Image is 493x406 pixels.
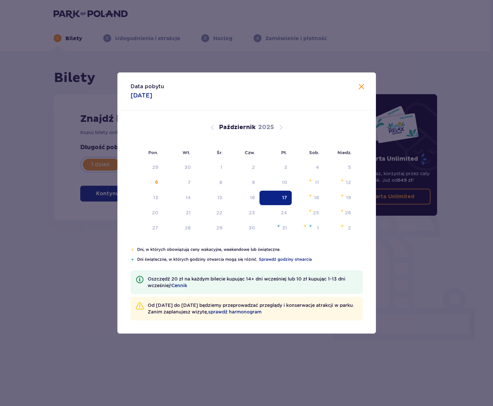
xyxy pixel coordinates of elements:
[340,178,344,182] img: Pomarańczowa gwiazdka
[163,160,195,175] td: Data niedostępna. wtorek, 30 września 2025
[259,221,292,235] td: piątek, 31 października 2025
[324,160,356,175] td: Data niedostępna. niedziela, 5 października 2025
[282,194,287,201] div: 17
[308,224,312,228] img: Niebieska gwiazdka
[292,176,324,190] td: sobota, 11 października 2025
[324,206,356,220] td: niedziela, 26 października 2025
[131,92,152,99] p: [DATE]
[148,302,357,315] p: Od [DATE] do [DATE] będziemy przeprowadzać przeglądy i konserwacje atrakcji w parku. Zanim zaplan...
[195,160,227,175] td: Data niedostępna. środa, 1 października 2025
[131,176,163,190] td: poniedziałek, 6 października 2025
[340,209,344,213] img: Pomarańczowa gwiazdka
[249,209,255,216] div: 23
[152,225,158,231] div: 27
[171,282,187,289] a: Cennik
[346,194,351,201] div: 19
[348,164,351,171] div: 5
[308,209,312,213] img: Pomarańczowa gwiazdka
[137,257,363,262] p: Dni świąteczne, w których godziny otwarcia mogą się różnić.
[163,191,195,205] td: wtorek, 14 października 2025
[258,123,274,131] p: 2025
[308,194,312,198] img: Pomarańczowa gwiazdka
[249,225,255,231] div: 30
[219,179,222,186] div: 8
[131,206,163,220] td: poniedziałek, 20 października 2025
[219,123,256,131] p: Październik
[292,160,324,175] td: Data niedostępna. sobota, 4 października 2025
[227,206,259,220] td: czwartek, 23 października 2025
[216,225,222,231] div: 29
[131,248,135,252] img: Pomarańczowa gwiazdka
[259,206,292,220] td: piątek, 24 października 2025
[227,160,259,175] td: Data niedostępna. czwartek, 2 października 2025
[292,206,324,220] td: sobota, 25 października 2025
[324,221,356,235] td: niedziela, 2 listopada 2025
[303,224,307,228] img: Pomarańczowa gwiazdka
[148,276,357,289] p: Oszczędź 20 zł na każdym bilecie kupując 14+ dni wcześniej lub 10 zł kupując 1-13 dni wcześniej!
[282,179,287,186] div: 10
[220,164,222,171] div: 1
[185,225,191,231] div: 28
[188,179,191,186] div: 7
[209,123,216,131] button: Poprzedni miesiąc
[317,225,319,231] div: 1
[163,176,195,190] td: wtorek, 7 października 2025
[195,191,227,205] td: środa, 15 października 2025
[308,178,312,182] img: Pomarańczowa gwiazdka
[314,194,319,201] div: 18
[259,160,292,175] td: Data niedostępna. piątek, 3 października 2025
[186,209,191,216] div: 21
[131,160,163,175] td: Data niedostępna. poniedziałek, 29 września 2025
[277,224,281,228] img: Niebieska gwiazdka
[282,225,287,231] div: 31
[208,309,261,315] a: sprawdź harmonogram
[259,191,292,205] td: Data zaznaczona. piątek, 17 października 2025
[345,209,351,216] div: 26
[252,164,255,171] div: 2
[131,83,164,90] p: Data pobytu
[155,179,158,186] div: 6
[337,150,352,155] small: Niedz.
[259,257,312,262] a: Sprawdź godziny otwarcia
[217,150,223,155] small: Śr.
[217,194,222,201] div: 15
[324,191,356,205] td: niedziela, 19 października 2025
[292,191,324,205] td: sobota, 18 października 2025
[195,221,227,235] td: środa, 29 października 2025
[153,194,158,201] div: 13
[281,209,287,216] div: 24
[131,257,135,261] img: Niebieska gwiazdka
[152,209,158,216] div: 20
[340,224,344,228] img: Pomarańczowa gwiazdka
[131,191,163,205] td: poniedziałek, 13 października 2025
[259,176,292,190] td: piątek, 10 października 2025
[309,150,319,155] small: Sob.
[245,150,255,155] small: Czw.
[227,221,259,235] td: czwartek, 30 października 2025
[163,206,195,220] td: wtorek, 21 października 2025
[185,194,191,201] div: 14
[357,83,365,91] button: Zamknij
[250,194,255,201] div: 16
[284,164,287,171] div: 3
[137,247,362,253] p: Dni, w których obowiązują ceny wakacyjne, weekendowe lub świąteczne.
[292,221,324,235] td: sobota, 1 listopada 2025
[346,179,351,186] div: 12
[185,164,191,171] div: 30
[324,176,356,190] td: niedziela, 12 października 2025
[195,206,227,220] td: środa, 22 października 2025
[216,209,222,216] div: 22
[340,194,344,198] img: Pomarańczowa gwiazdka
[316,164,319,171] div: 4
[195,176,227,190] td: środa, 8 października 2025
[227,191,259,205] td: czwartek, 16 października 2025
[277,123,285,131] button: Następny miesiąc
[281,150,287,155] small: Pt.
[131,221,163,235] td: poniedziałek, 27 października 2025
[148,150,158,155] small: Pon.
[152,164,158,171] div: 29
[227,176,259,190] td: czwartek, 9 października 2025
